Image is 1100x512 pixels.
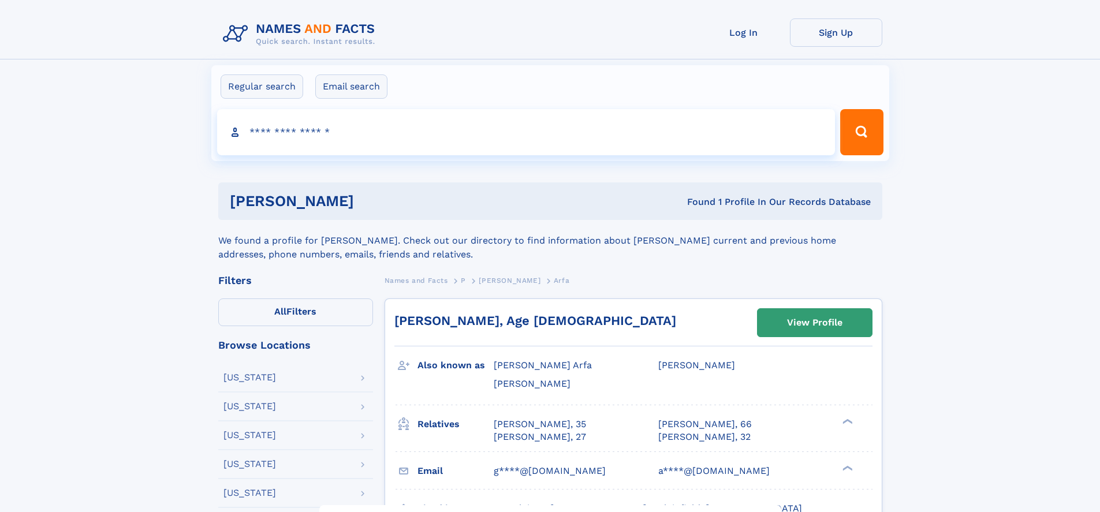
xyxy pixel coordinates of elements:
[223,431,276,440] div: [US_STATE]
[698,18,790,47] a: Log In
[494,431,586,443] a: [PERSON_NAME], 27
[417,356,494,375] h3: Also known as
[479,273,540,287] a: [PERSON_NAME]
[315,74,387,99] label: Email search
[223,459,276,469] div: [US_STATE]
[494,378,570,389] span: [PERSON_NAME]
[840,109,883,155] button: Search Button
[218,340,373,350] div: Browse Locations
[218,298,373,326] label: Filters
[787,309,842,336] div: View Profile
[217,109,836,155] input: search input
[223,373,276,382] div: [US_STATE]
[461,276,466,285] span: P
[658,431,751,443] a: [PERSON_NAME], 32
[417,414,494,434] h3: Relatives
[658,418,752,431] a: [PERSON_NAME], 66
[520,196,871,208] div: Found 1 Profile In Our Records Database
[385,273,448,287] a: Names and Facts
[221,74,303,99] label: Regular search
[658,360,735,371] span: [PERSON_NAME]
[461,273,466,287] a: P
[758,309,872,337] a: View Profile
[479,276,540,285] span: [PERSON_NAME]
[417,461,494,481] h3: Email
[218,275,373,286] div: Filters
[223,488,276,498] div: [US_STATE]
[274,306,286,317] span: All
[554,276,569,285] span: Arfa
[230,194,521,208] h1: [PERSON_NAME]
[494,360,592,371] span: [PERSON_NAME] Arfa
[218,220,882,261] div: We found a profile for [PERSON_NAME]. Check out our directory to find information about [PERSON_N...
[494,418,586,431] a: [PERSON_NAME], 35
[223,402,276,411] div: [US_STATE]
[840,464,853,472] div: ❯
[394,313,676,328] a: [PERSON_NAME], Age [DEMOGRAPHIC_DATA]
[840,417,853,425] div: ❯
[218,18,385,50] img: Logo Names and Facts
[790,18,882,47] a: Sign Up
